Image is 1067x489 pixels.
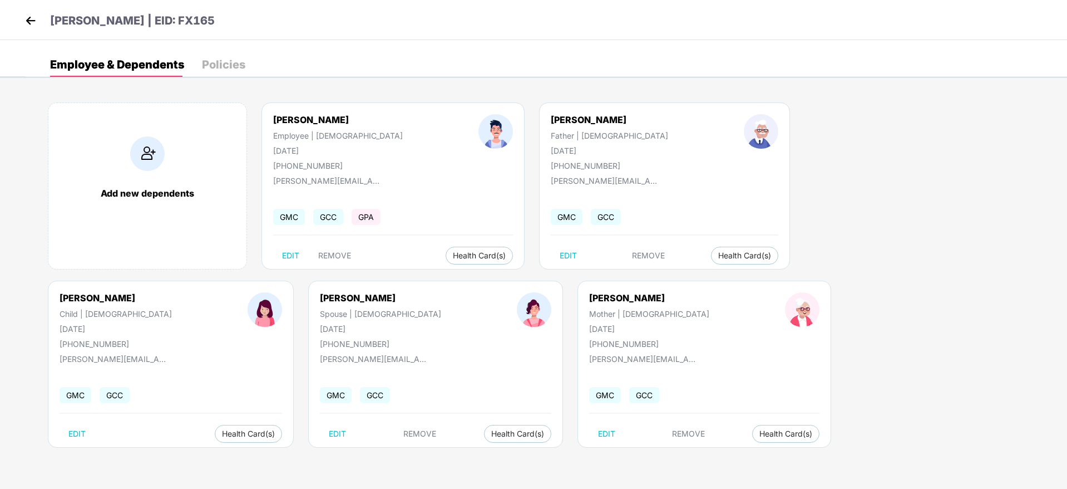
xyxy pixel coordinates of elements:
[478,114,513,149] img: profileImage
[50,12,215,30] p: [PERSON_NAME] | EID: FX165
[273,161,403,170] div: [PHONE_NUMBER]
[759,431,812,437] span: Health Card(s)
[60,324,172,334] div: [DATE]
[320,339,441,349] div: [PHONE_NUMBER]
[60,425,95,443] button: EDIT
[551,131,668,140] div: Father | [DEMOGRAPHIC_DATA]
[551,176,662,185] div: [PERSON_NAME][EMAIL_ADDRESS][DOMAIN_NAME]
[273,176,384,185] div: [PERSON_NAME][EMAIL_ADDRESS][DOMAIN_NAME]
[329,429,346,438] span: EDIT
[130,136,165,171] img: addIcon
[320,309,441,319] div: Spouse | [DEMOGRAPHIC_DATA]
[309,247,360,265] button: REMOVE
[60,387,91,403] span: GMC
[551,247,586,265] button: EDIT
[623,247,674,265] button: REMOVE
[744,114,778,149] img: profileImage
[100,387,130,403] span: GCC
[320,354,431,364] div: [PERSON_NAME][EMAIL_ADDRESS][DOMAIN_NAME]
[202,59,245,70] div: Policies
[589,309,709,319] div: Mother | [DEMOGRAPHIC_DATA]
[551,161,668,170] div: [PHONE_NUMBER]
[318,251,351,260] span: REMOVE
[60,292,172,304] div: [PERSON_NAME]
[248,292,282,327] img: profileImage
[663,425,714,443] button: REMOVE
[711,247,778,265] button: Health Card(s)
[360,387,390,403] span: GCC
[672,429,705,438] span: REMOVE
[22,12,39,29] img: back
[320,324,441,334] div: [DATE]
[60,339,172,349] div: [PHONE_NUMBER]
[394,425,445,443] button: REMOVE
[320,292,441,304] div: [PERSON_NAME]
[484,425,551,443] button: Health Card(s)
[215,425,282,443] button: Health Card(s)
[273,209,305,225] span: GMC
[273,114,403,125] div: [PERSON_NAME]
[551,209,582,225] span: GMC
[320,387,352,403] span: GMC
[632,251,665,260] span: REMOVE
[598,429,615,438] span: EDIT
[629,387,659,403] span: GCC
[517,292,551,327] img: profileImage
[60,309,172,319] div: Child | [DEMOGRAPHIC_DATA]
[60,354,171,364] div: [PERSON_NAME][EMAIL_ADDRESS][DOMAIN_NAME]
[222,431,275,437] span: Health Card(s)
[273,146,403,155] div: [DATE]
[589,387,621,403] span: GMC
[589,339,709,349] div: [PHONE_NUMBER]
[60,188,235,199] div: Add new dependents
[50,59,184,70] div: Employee & Dependents
[352,209,381,225] span: GPA
[560,251,577,260] span: EDIT
[752,425,819,443] button: Health Card(s)
[282,251,299,260] span: EDIT
[551,114,668,125] div: [PERSON_NAME]
[589,425,624,443] button: EDIT
[491,431,544,437] span: Health Card(s)
[551,146,668,155] div: [DATE]
[589,324,709,334] div: [DATE]
[785,292,819,327] img: profileImage
[320,425,355,443] button: EDIT
[453,253,506,258] span: Health Card(s)
[446,247,513,265] button: Health Card(s)
[718,253,771,258] span: Health Card(s)
[589,292,709,304] div: [PERSON_NAME]
[273,131,403,140] div: Employee | [DEMOGRAPHIC_DATA]
[313,209,343,225] span: GCC
[403,429,436,438] span: REMOVE
[589,354,700,364] div: [PERSON_NAME][EMAIL_ADDRESS][DOMAIN_NAME]
[68,429,86,438] span: EDIT
[273,247,308,265] button: EDIT
[591,209,621,225] span: GCC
